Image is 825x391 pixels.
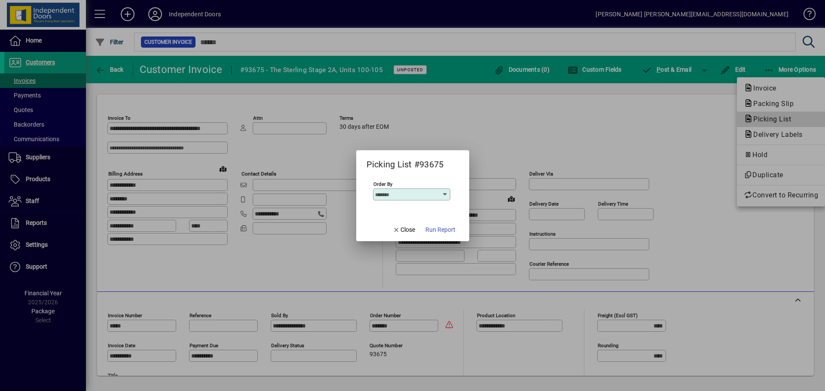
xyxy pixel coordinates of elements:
mat-label: Order By [373,181,392,187]
button: Run Report [422,222,459,238]
button: Close [389,222,419,238]
span: Close [393,225,415,234]
span: Run Report [425,225,455,234]
h2: Picking List #93675 [356,150,454,171]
